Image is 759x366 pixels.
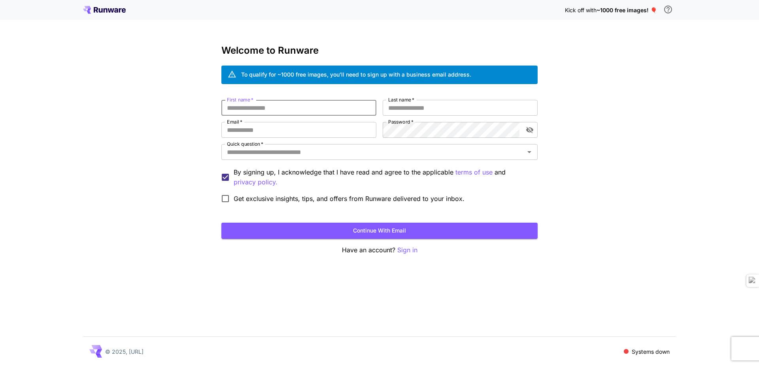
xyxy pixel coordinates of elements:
[234,177,278,187] p: privacy policy.
[660,2,676,17] button: In order to qualify for free credit, you need to sign up with a business email address and click ...
[455,167,493,177] button: By signing up, I acknowledge that I have read and agree to the applicable and privacy policy.
[388,118,413,125] label: Password
[221,223,538,239] button: Continue with email
[234,167,531,187] p: By signing up, I acknowledge that I have read and agree to the applicable and
[221,245,538,255] p: Have an account?
[105,347,143,356] p: © 2025, [URL]
[227,96,253,103] label: First name
[524,146,535,158] button: Open
[227,141,263,147] label: Quick question
[523,123,537,137] button: toggle password visibility
[234,194,464,203] span: Get exclusive insights, tips, and offers from Runware delivered to your inbox.
[565,7,597,13] span: Kick off with
[397,245,417,255] button: Sign in
[221,45,538,56] h3: Welcome to Runware
[388,96,414,103] label: Last name
[234,177,278,187] button: By signing up, I acknowledge that I have read and agree to the applicable terms of use and
[632,347,670,356] p: Systems down
[241,70,471,79] div: To qualify for ~1000 free images, you’ll need to sign up with a business email address.
[597,7,657,13] span: ~1000 free images! 🎈
[455,167,493,177] p: terms of use
[227,118,242,125] label: Email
